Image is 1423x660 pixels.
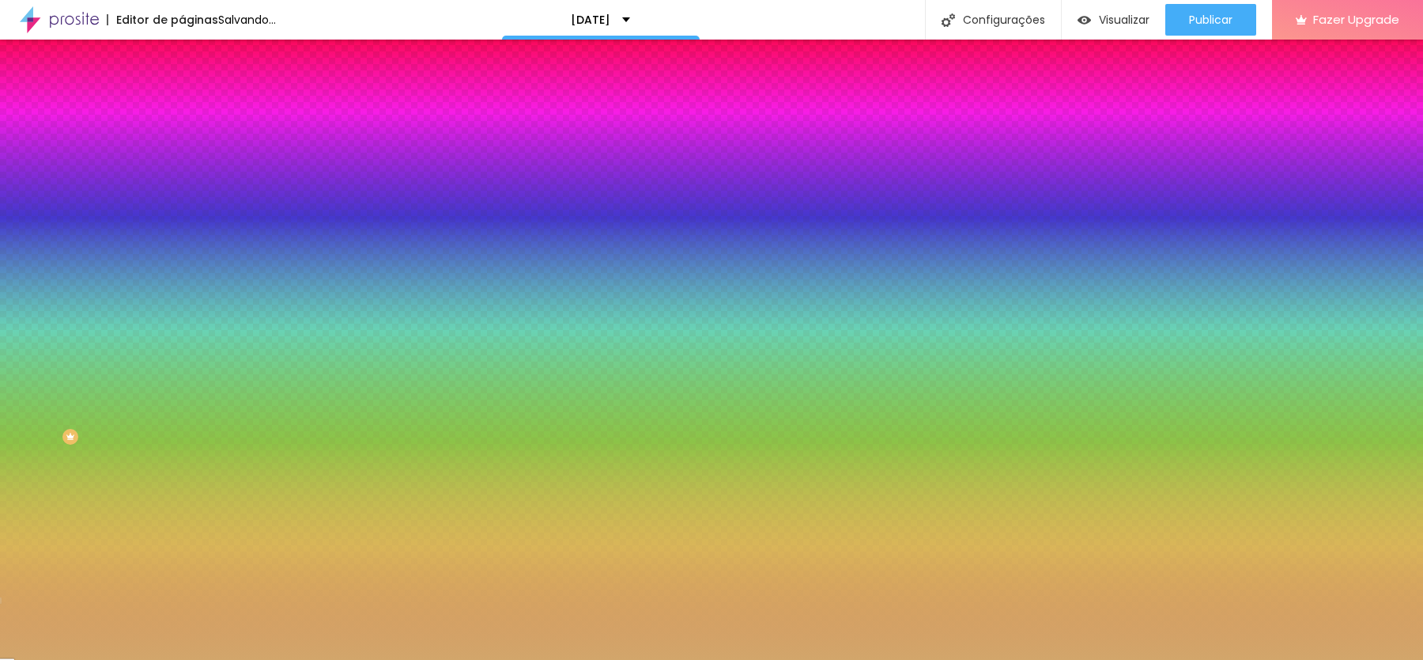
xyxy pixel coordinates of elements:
img: Icone [942,13,955,27]
span: Fazer Upgrade [1313,13,1399,26]
span: Publicar [1189,13,1232,26]
img: view-1.svg [1078,13,1091,27]
span: Visualizar [1099,13,1149,26]
div: Salvando... [218,14,276,25]
p: [DATE] [571,14,610,25]
button: Visualizar [1062,4,1165,36]
button: Publicar [1165,4,1256,36]
div: Editor de páginas [107,14,218,25]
